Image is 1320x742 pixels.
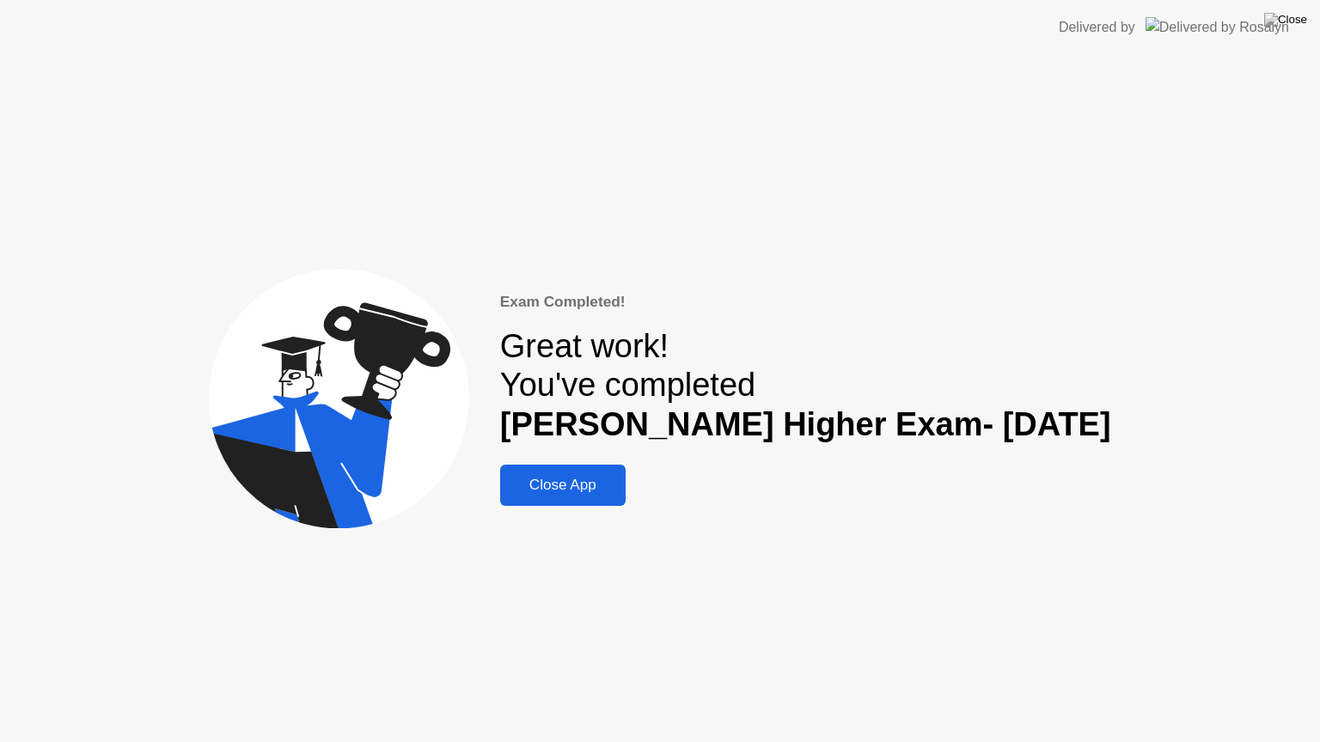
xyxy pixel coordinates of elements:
div: Exam Completed! [500,291,1111,313]
button: Close App [500,465,626,506]
b: [PERSON_NAME] Higher Exam- [DATE] [500,406,1111,442]
div: Close App [505,477,620,494]
img: Close [1264,13,1307,27]
div: Great work! You've completed [500,327,1111,445]
div: Delivered by [1059,17,1135,38]
img: Delivered by Rosalyn [1146,17,1289,37]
